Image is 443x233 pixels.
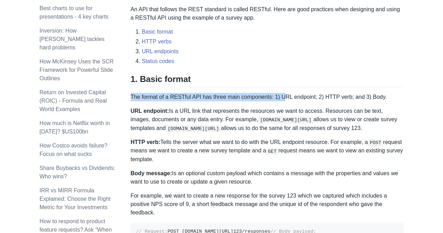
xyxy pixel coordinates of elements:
[40,28,105,50] a: Inversion: How [PERSON_NAME] tackles hard problems
[40,5,109,20] a: Best charts to use for presentations - 4 key charts
[142,39,172,44] a: HTTP verbs
[142,48,179,54] a: URL endpoints
[40,187,111,210] a: IRR vs MIRR Formula Explained: Choose the Right Metric for Your Investments
[258,116,313,123] code: [DOMAIN_NAME][URL]
[266,148,278,155] code: GET
[142,29,173,35] a: Basic format
[131,138,404,164] p: Tells the server what we want to do with the URL endpoint resource. For example, a request means ...
[131,139,160,145] strong: HTTP verb:
[40,165,115,179] a: Share Buybacks vs Dividends: Who wins?
[40,120,110,135] a: How much is Netflix worth in [DATE]? $US100bn
[368,139,383,146] code: POST
[131,74,404,87] h2: 1. Basic format
[40,59,114,81] a: How McKinsey Uses the SCR Framework for Powerful Slide Outlines
[131,93,404,101] p: The format of a RESTful API has three main components: 1) URL endpoint; 2) HTTP verb; and 3) Body.
[40,89,107,112] a: Return on Invested Capital (ROIC) - Formula and Real World Examples
[131,5,404,22] p: An API that follows the REST standard is called RESTful. Here are good practices when designing a...
[131,108,169,114] strong: URL endpoint:
[131,169,404,186] p: Is an optional custom payload which contains a message with the properties and values we want to ...
[131,170,172,176] strong: Body message:
[40,143,108,157] a: How Costco avoids failure? Focus on what sucks
[142,58,174,64] a: Status codes
[131,192,404,217] p: For example, we want to create a new response for the survey 123 which we captured which includes...
[131,107,404,132] p: Is a URL link that represents the resources we want to access. Resources can be text, images, doc...
[166,125,221,132] code: [DOMAIN_NAME][URL]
